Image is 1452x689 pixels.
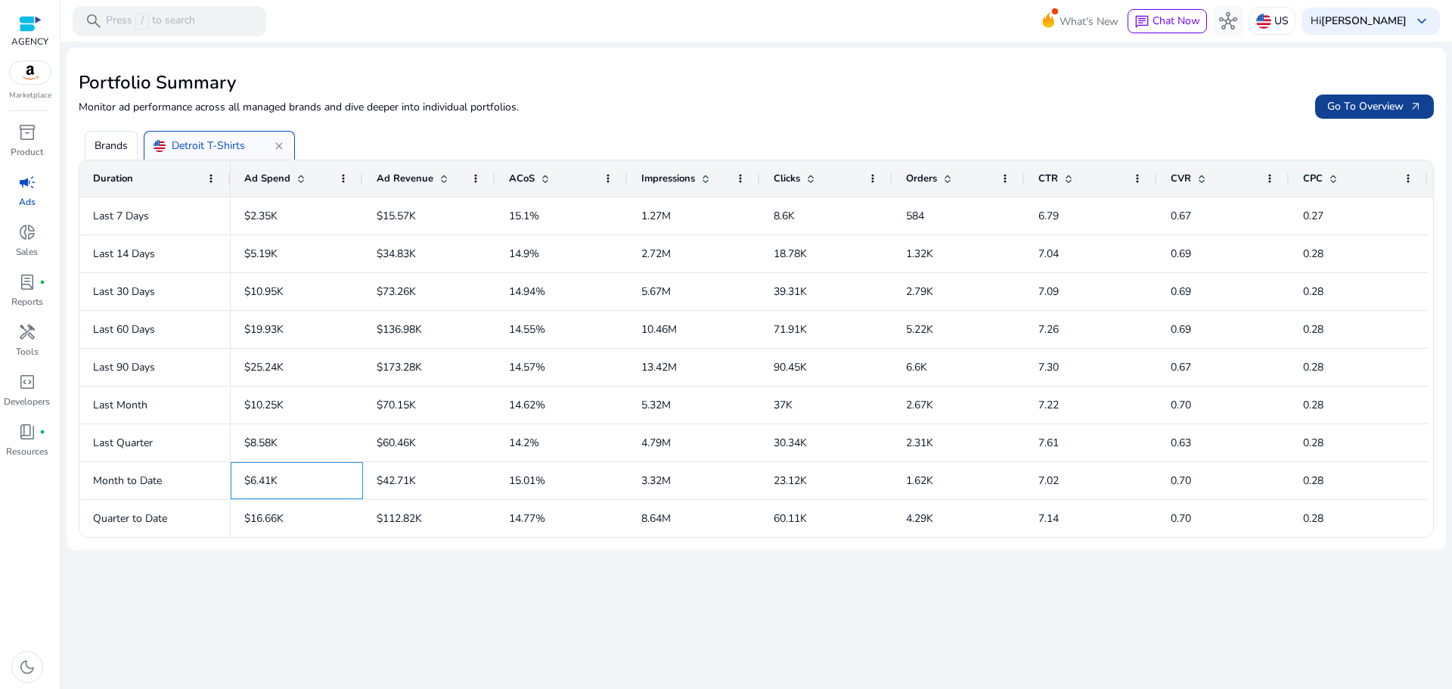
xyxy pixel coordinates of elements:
p: 60.11K [774,503,807,534]
p: $10.95K [244,276,284,307]
span: lab_profile [18,273,36,291]
p: 37K [774,390,793,421]
p: 14.77% [509,503,545,534]
p: 6.6K [906,352,927,383]
p: 0.63 [1171,427,1191,458]
p: Hi [1311,16,1407,26]
span: code_blocks [18,373,36,391]
span: campaign [18,173,36,191]
p: $112.82K [377,503,422,534]
p: 15.1% [509,200,539,231]
span: Impressions [641,172,695,185]
span: Ad Spend [244,172,290,185]
p: $173.28K [377,352,422,383]
p: 7.04 [1038,238,1059,269]
button: hub [1213,6,1243,36]
p: US [1274,8,1289,34]
p: $70.15K [377,390,416,421]
p: 0.69 [1171,276,1191,307]
span: chat [1134,14,1149,29]
p: $42.71K [377,465,416,496]
p: Sales [16,245,38,259]
p: 0.69 [1171,238,1191,269]
p: $60.46K [377,427,416,458]
p: 0.28 [1303,238,1323,269]
p: Developers [4,395,50,408]
button: chatChat Now [1128,9,1207,33]
span: Last 14 Days [93,247,155,261]
p: Press to search [106,13,195,29]
button: Go To Overviewarrow_outward [1315,95,1434,119]
span: keyboard_arrow_down [1413,12,1431,30]
span: dark_mode [18,658,36,676]
span: CVR [1171,172,1191,185]
span: Last 90 Days [93,360,155,374]
p: 15.01% [509,465,545,496]
p: 4.79M [641,427,671,458]
p: 0.28 [1303,427,1323,458]
p: $25.24K [244,352,284,383]
p: $73.26K [377,276,416,307]
p: 0.28 [1303,352,1323,383]
span: arrow_outward [1410,101,1422,113]
span: ACoS [509,172,535,185]
p: 584 [906,200,924,231]
p: 2.67K [906,390,933,421]
img: us.svg [1256,14,1271,29]
p: $5.19K [244,238,278,269]
p: 10.46M [641,314,677,345]
p: 0.70 [1171,465,1191,496]
span: Last Quarter [93,436,153,450]
p: $10.25K [244,390,284,421]
p: 14.9% [509,238,539,269]
p: 0.67 [1171,200,1191,231]
p: $34.83K [377,238,416,269]
p: 5.67M [641,276,671,307]
b: [PERSON_NAME] [1321,14,1407,28]
span: fiber_manual_record [39,279,45,285]
span: Chat Now [1153,14,1200,28]
p: 14.2% [509,427,539,458]
p: AGENCY [11,35,48,48]
p: $15.57K [377,200,416,231]
p: $16.66K [244,503,284,534]
p: 14.55% [509,314,545,345]
p: 8.6K [774,200,795,231]
p: Brands [95,138,128,154]
p: 2.31K [906,427,933,458]
span: Orders [906,172,937,185]
p: 0.28 [1303,390,1323,421]
p: 2.72M [641,238,671,269]
p: Ads [19,195,36,209]
span: Go To Overview [1327,98,1422,114]
span: fiber_manual_record [39,429,45,435]
p: 14.57% [509,352,545,383]
p: 39.31K [774,276,807,307]
p: 1.27M [641,200,671,231]
p: 7.26 [1038,314,1059,345]
p: 90.45K [774,352,807,383]
h2: Portfolio Summary [79,72,1434,94]
p: Marketplace [9,90,51,101]
p: 1.32K [906,238,933,269]
p: $8.58K [244,427,278,458]
span: CPC [1303,172,1323,185]
p: 7.02 [1038,465,1059,496]
span: What's New [1060,8,1118,35]
p: 0.70 [1171,503,1191,534]
p: 5.32M [641,390,671,421]
p: Resources [6,445,48,458]
p: 0.67 [1171,352,1191,383]
p: Reports [11,295,43,309]
p: 8.64M [641,503,671,534]
p: $136.98K [377,314,422,345]
span: Month to Date [93,473,162,488]
p: 0.28 [1303,503,1323,534]
span: Quarter to Date [93,511,167,526]
span: search [85,12,103,30]
p: $19.93K [244,314,284,345]
p: 0.69 [1171,314,1191,345]
p: 30.34K [774,427,807,458]
p: 0.27 [1303,200,1323,231]
img: us.svg [154,140,166,152]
